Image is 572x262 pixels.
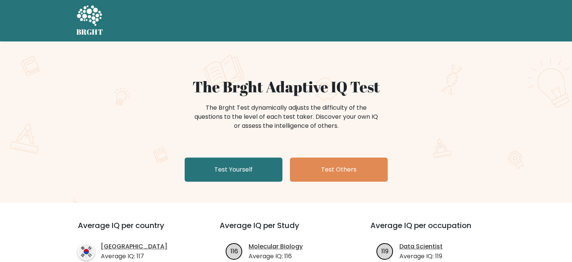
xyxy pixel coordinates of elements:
div: The Brght Test dynamically adjusts the difficulty of the questions to the level of each test take... [192,103,380,130]
a: Molecular Biology [249,242,303,251]
text: 119 [381,247,388,255]
p: Average IQ: 119 [399,252,443,261]
h3: Average IQ per Study [220,221,352,239]
a: Data Scientist [399,242,443,251]
a: BRGHT [76,3,103,38]
h1: The Brght Adaptive IQ Test [103,78,470,96]
img: country [78,243,95,260]
p: Average IQ: 116 [249,252,303,261]
p: Average IQ: 117 [101,252,167,261]
h5: BRGHT [76,28,103,37]
h3: Average IQ per country [78,221,193,239]
a: [GEOGRAPHIC_DATA] [101,242,167,251]
h3: Average IQ per occupation [370,221,503,239]
text: 116 [231,247,238,255]
a: Test Yourself [185,158,282,182]
a: Test Others [290,158,388,182]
